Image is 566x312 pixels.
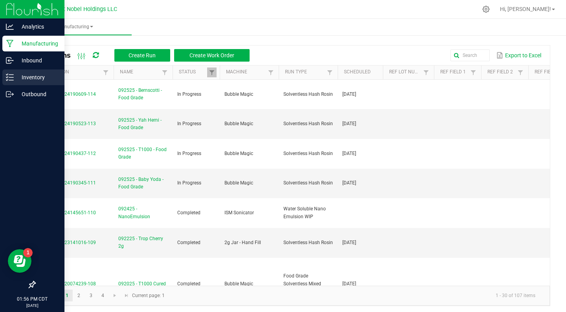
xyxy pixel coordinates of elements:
a: ExtractionSortable [41,69,101,75]
span: Bubble Magic [224,151,253,156]
span: Completed [177,210,200,215]
p: [DATE] [4,303,61,308]
span: In Progress [177,91,201,97]
a: Filter [469,68,478,77]
span: Completed [177,281,200,286]
a: Filter [101,68,110,77]
iframe: Resource center [8,249,31,273]
span: Bubble Magic [224,281,253,286]
span: Food Grade Solventless Mixed Batch [283,273,321,294]
span: 092025 - T1000 Cured [118,280,166,288]
p: Manufacturing [14,39,61,48]
span: Bubble Magic [224,121,253,126]
span: Create Run [129,52,156,58]
span: MP-20250923141016-109 [40,240,96,245]
p: Inventory [14,73,61,82]
a: Manufacturing [19,19,132,35]
p: Analytics [14,22,61,31]
a: Filter [325,68,334,77]
span: MP-20250924190523-113 [40,121,96,126]
inline-svg: Manufacturing [6,40,14,47]
span: Create Work Order [189,52,234,58]
span: 092225 - Trop Cherry 2g [118,235,168,250]
span: Go to the next page [112,292,118,299]
a: Page 4 [97,290,108,301]
kendo-pager: Current page: 1 [35,286,550,306]
a: Page 1 [61,290,73,301]
span: 2g Jar - Hand Fill [224,240,261,245]
a: Ref Field 2Sortable [487,69,515,75]
p: 01:56 PM CDT [4,296,61,303]
span: 092425 - NanoEmulsion [118,205,168,220]
iframe: Resource center unread badge [23,248,33,257]
a: Filter [516,68,525,77]
a: NameSortable [120,69,160,75]
span: [DATE] [342,180,356,186]
span: Solventless Hash Rosin [283,121,333,126]
span: MP-20250924145651-110 [40,210,96,215]
a: Go to the next page [109,290,121,301]
kendo-pager-info: 1 - 30 of 107 items [169,289,542,302]
span: Hi, [PERSON_NAME]! [500,6,551,12]
a: ScheduledSortable [344,69,380,75]
span: Midwest Nobel Holdings LLC [43,6,117,13]
span: 092525 - Bernscotti - Food Grade [118,87,168,102]
a: Go to the last page [121,290,132,301]
a: Ref Field 1Sortable [440,69,468,75]
span: Bubble Magic [224,180,253,186]
a: Run TypeSortable [285,69,325,75]
span: Bubble Magic [224,91,253,97]
button: Create Work Order [174,49,250,62]
span: 092525 - Yah Hemi - Food Grade [118,117,168,131]
a: Filter [160,68,169,77]
span: In Progress [177,180,201,186]
span: MP-20250924190609-114 [40,91,96,97]
span: In Progress [177,151,201,156]
p: Outbound [14,89,61,99]
span: 092525 - Baby Yoda - Food Grade [118,176,168,191]
span: MP-20250920074239-108 [40,281,96,286]
inline-svg: Inbound [6,57,14,64]
button: Create Run [114,49,170,62]
span: [DATE] [342,121,356,126]
a: Filter [207,68,217,77]
a: Filter [266,68,276,77]
a: Page 3 [85,290,97,301]
span: MP-20250924190345-111 [40,180,96,186]
p: Inbound [14,56,61,65]
div: Manage settings [481,5,491,13]
span: Solventless Hash Rosin [283,91,333,97]
a: StatusSortable [179,69,207,75]
a: Ref Lot NumberSortable [389,69,421,75]
inline-svg: Analytics [6,23,14,31]
input: Search [450,49,490,61]
span: Manufacturing [19,24,132,30]
span: [DATE] [342,91,356,97]
span: Water Soluble Nano Emulsion WIP [283,206,326,219]
a: Ref Field 3Sortable [535,69,562,75]
span: MP-20250924190437-112 [40,151,96,156]
span: In Progress [177,121,201,126]
span: Solventless Hash Rosin [283,240,333,245]
span: [DATE] [342,281,356,286]
button: Export to Excel [494,49,543,62]
a: Filter [421,68,431,77]
span: [DATE] [342,240,356,245]
span: [DATE] [342,151,356,156]
inline-svg: Inventory [6,73,14,81]
span: Solventless Hash Rosin [283,180,333,186]
inline-svg: Outbound [6,90,14,98]
a: MachineSortable [226,69,266,75]
span: 092525 - T1000 - Food Grade [118,146,168,161]
span: Go to the last page [123,292,130,299]
a: Page 2 [73,290,85,301]
div: All Runs [41,49,255,62]
span: Solventless Hash Rosin [283,151,333,156]
span: Completed [177,240,200,245]
span: ISM Sonicator [224,210,254,215]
